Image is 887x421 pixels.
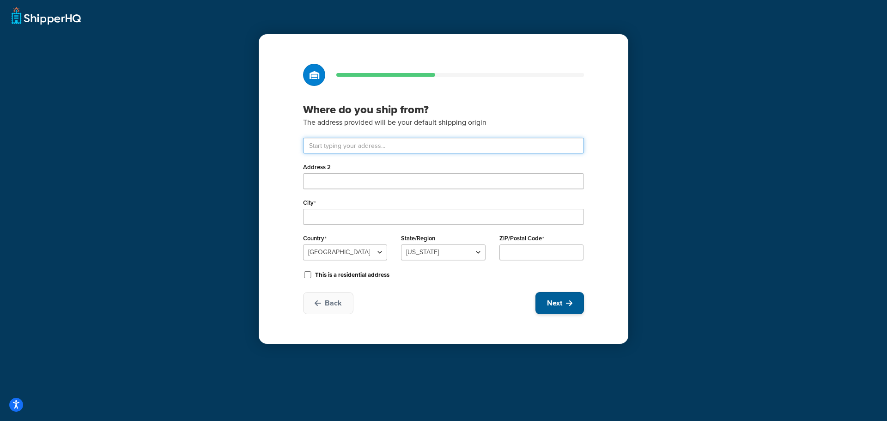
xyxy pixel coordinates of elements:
button: Back [303,292,353,314]
label: State/Region [401,235,435,242]
p: The address provided will be your default shipping origin [303,116,584,128]
span: Back [325,298,342,308]
label: This is a residential address [315,271,389,279]
h3: Where do you ship from? [303,103,584,116]
label: City [303,199,316,207]
label: Address 2 [303,164,331,171]
button: Next [535,292,584,314]
span: Next [547,298,562,308]
label: ZIP/Postal Code [499,235,544,242]
input: Start typing your address... [303,138,584,153]
label: Country [303,235,327,242]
